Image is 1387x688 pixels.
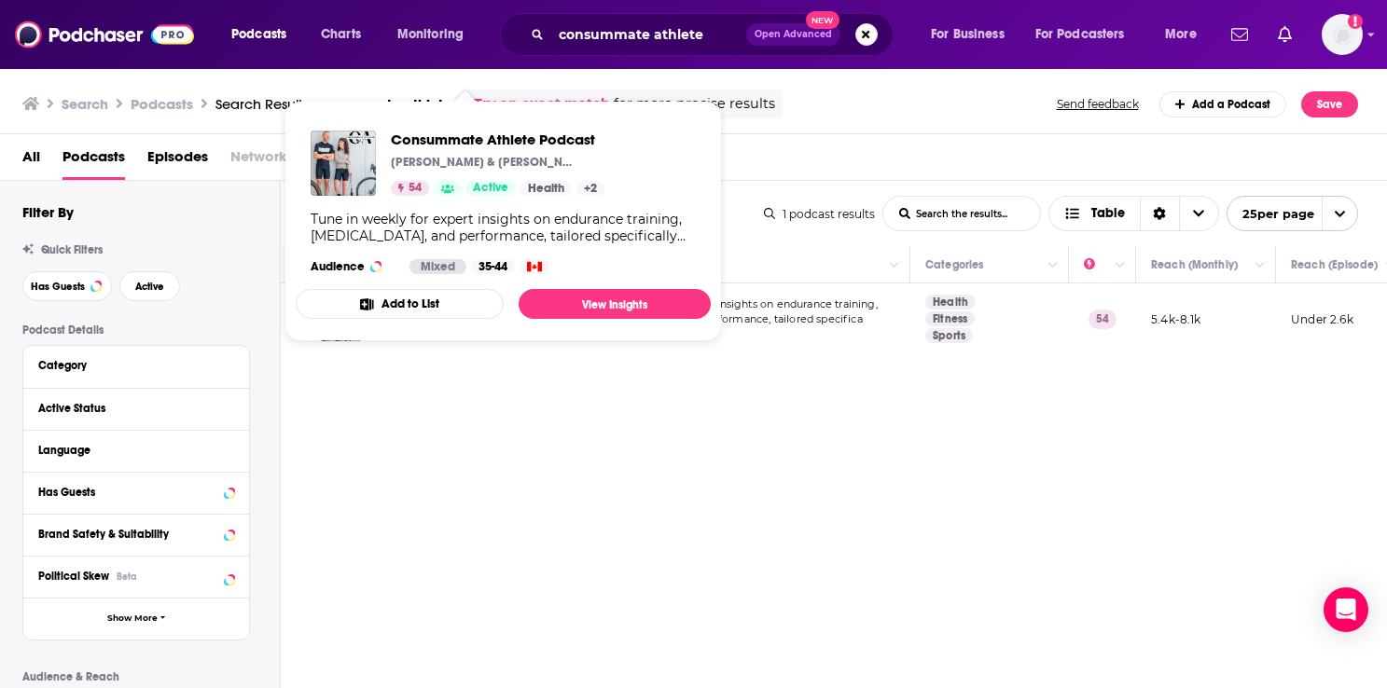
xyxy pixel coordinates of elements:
div: Language [38,444,222,457]
span: New [806,11,839,29]
input: Search podcasts, credits, & more... [551,20,746,49]
div: Power Score [1084,254,1110,276]
a: 54 [391,181,429,196]
a: Episodes [147,142,208,180]
span: Table [1091,207,1125,220]
a: Health [925,295,976,310]
a: Health [520,181,572,196]
span: Logged in as oliviaschaefers [1322,14,1363,55]
div: Beta [117,571,137,583]
div: Has Guests [38,486,218,499]
div: Brand Safety & Suitability [38,528,218,541]
div: 1 podcast results [764,207,875,221]
button: Column Actions [1042,255,1064,277]
a: View Insights [519,289,711,319]
div: Categories [925,254,983,276]
button: Has Guests [38,480,234,503]
p: Podcast Details [22,323,250,337]
button: Send feedback [1051,96,1144,112]
span: Monitoring [397,21,464,48]
button: Column Actions [1249,255,1271,277]
span: Open Advanced [755,30,832,39]
div: Reach (Monthly) [1151,254,1238,276]
button: Show profile menu [1322,14,1363,55]
h3: Audience [311,259,395,274]
button: Choose View [1048,196,1219,231]
p: 5.4k-8.1k [1151,311,1201,327]
a: Add a Podcast [1159,91,1287,117]
div: Sort Direction [1140,197,1179,230]
a: Charts [309,20,372,49]
div: Active Status [38,402,222,415]
button: Brand Safety & Suitability [38,522,234,545]
button: open menu [918,20,1028,49]
span: Active [135,282,164,292]
span: More [1165,21,1197,48]
button: Active [119,271,180,301]
button: Political SkewBeta [38,564,234,587]
a: Podcasts [62,142,125,180]
button: Show More [23,598,249,640]
a: Consummate Athlete Podcast [391,131,604,148]
span: Has Guests [31,282,85,292]
span: Networks [230,142,293,180]
div: Search Results: [215,95,451,113]
button: open menu [218,20,311,49]
span: 25 per page [1227,200,1314,228]
div: Search podcasts, credits, & more... [518,13,911,56]
a: Fitness [925,311,975,326]
span: Tune in weekly for expert insights on endurance training, [580,297,878,310]
a: Sports [925,328,973,343]
div: Tune in weekly for expert insights on endurance training, [MEDICAL_DATA], and performance, tailor... [311,211,696,244]
div: 35-44 [471,259,515,274]
a: Show notifications dropdown [1270,19,1299,50]
svg: Add a profile image [1348,14,1363,29]
img: Podchaser - Follow, Share and Rate Podcasts [15,17,194,52]
button: Open AdvancedNew [746,23,840,46]
button: Column Actions [883,255,906,277]
button: Save [1301,91,1358,117]
h3: Podcasts [131,95,193,113]
div: Mixed [409,259,466,274]
button: open menu [1152,20,1220,49]
img: Consummate Athlete Podcast [311,131,376,196]
span: For Podcasters [1035,21,1125,48]
div: Reach (Episode) [1291,254,1378,276]
p: Audience & Reach [22,670,250,683]
span: 54 [409,179,422,198]
div: Open Intercom Messenger [1324,587,1368,632]
button: Active Status [38,396,234,420]
button: open menu [384,20,488,49]
a: Active [465,181,516,196]
h3: Search [62,95,108,113]
a: All [22,142,40,180]
button: Category [38,353,234,377]
span: Quick Filters [41,243,103,256]
div: Category [38,359,222,372]
h2: Filter By [22,203,74,221]
button: open menu [1023,20,1152,49]
a: Search Results:consummate athlete [215,95,451,113]
span: For Business [931,21,1005,48]
a: Show notifications dropdown [1224,19,1255,50]
span: Charts [321,21,361,48]
span: Active [473,179,508,198]
img: User Profile [1322,14,1363,55]
p: Under 2.6k [1291,311,1353,327]
span: Show More [107,613,158,624]
button: Column Actions [1109,255,1131,277]
button: Add to List [296,289,504,319]
p: [PERSON_NAME] & [PERSON_NAME] [391,155,577,170]
p: 54 [1089,310,1117,328]
button: open menu [1227,196,1358,231]
span: Political Skew [38,570,109,583]
button: Has Guests [22,271,112,301]
a: +2 [576,181,604,196]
